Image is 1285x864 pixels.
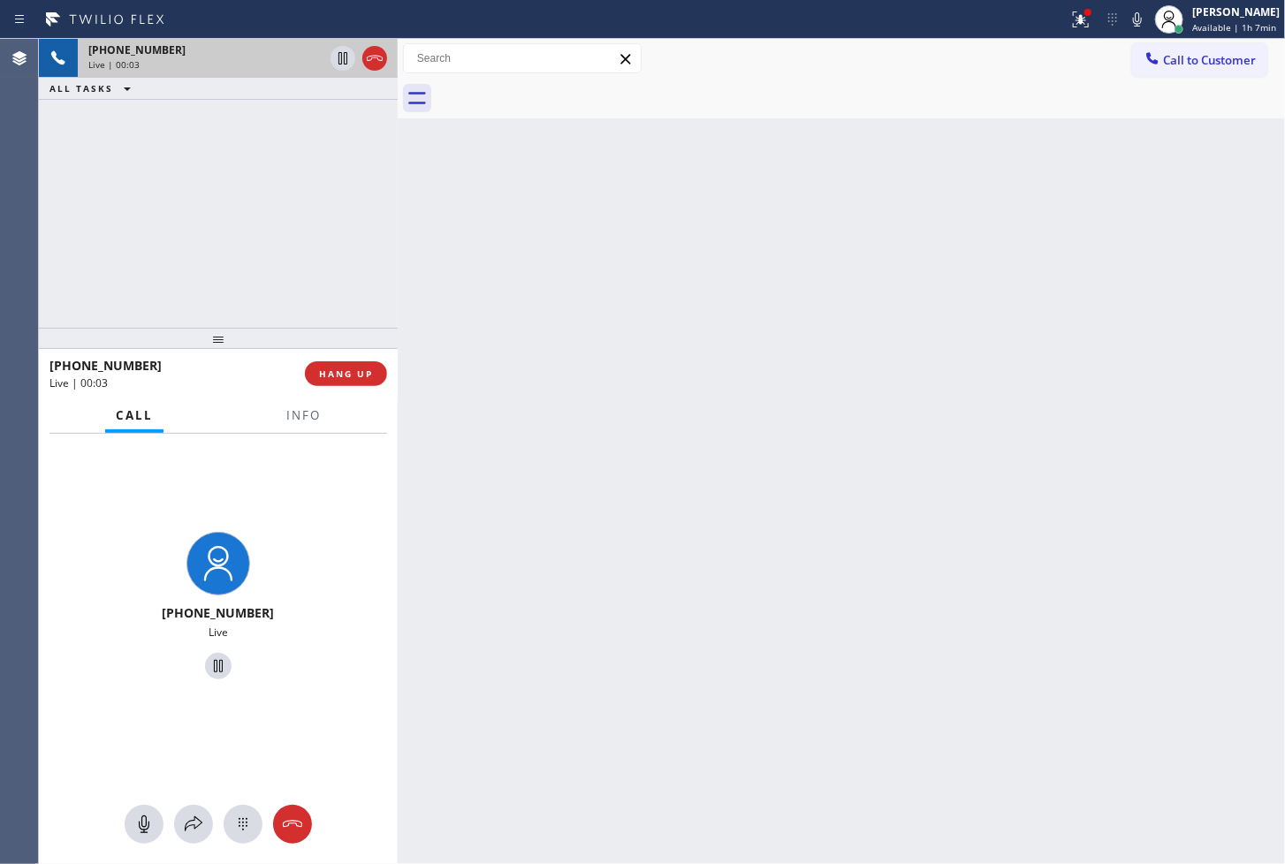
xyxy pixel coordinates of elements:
button: Hang up [273,805,312,844]
span: [PHONE_NUMBER] [88,42,186,57]
button: Call [105,398,163,433]
button: Hold Customer [205,653,232,679]
button: ALL TASKS [39,78,148,99]
span: Live | 00:03 [49,375,108,390]
button: Open directory [174,805,213,844]
button: Hold Customer [331,46,355,71]
button: Call to Customer [1132,43,1267,77]
span: [PHONE_NUMBER] [49,357,162,374]
button: Hang up [362,46,387,71]
span: Live [209,625,228,640]
span: HANG UP [319,368,373,380]
div: [PERSON_NAME] [1192,4,1280,19]
span: Info [286,407,321,423]
span: ALL TASKS [49,82,113,95]
button: Open dialpad [224,805,262,844]
span: [PHONE_NUMBER] [163,604,275,621]
span: Call [116,407,153,423]
span: Available | 1h 7min [1192,21,1276,34]
button: Mute [125,805,163,844]
button: HANG UP [305,361,387,386]
input: Search [404,44,641,72]
span: Call to Customer [1163,52,1256,68]
button: Info [276,398,331,433]
span: Live | 00:03 [88,58,140,71]
button: Mute [1125,7,1150,32]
